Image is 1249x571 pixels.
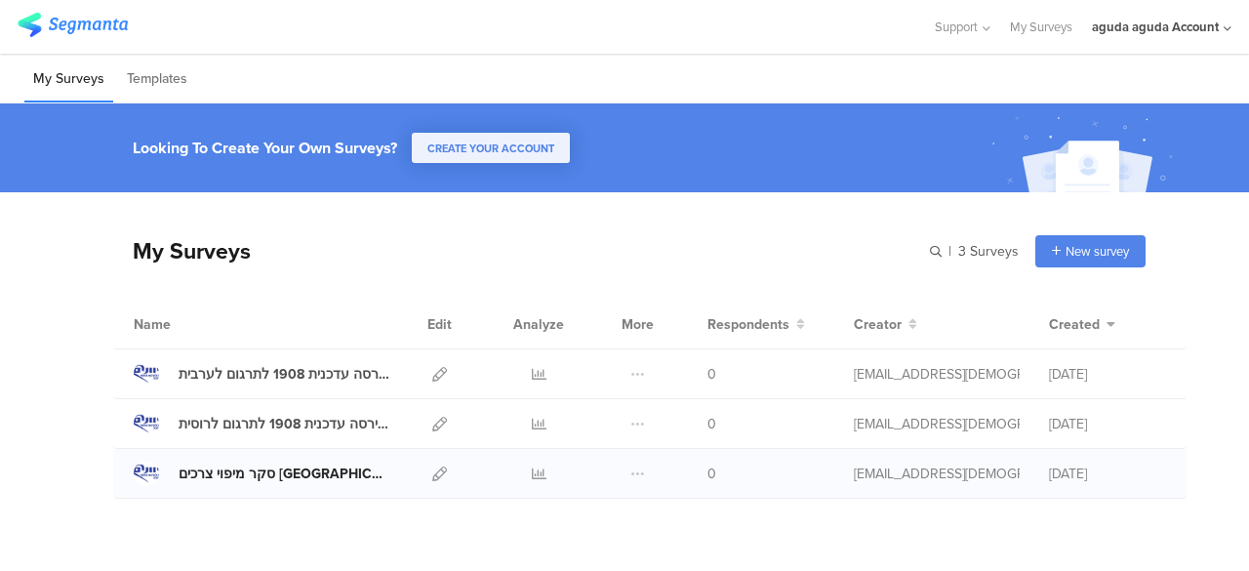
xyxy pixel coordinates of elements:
[854,314,917,335] button: Creator
[958,241,1019,262] span: 3 Surveys
[935,18,978,36] span: Support
[134,314,251,335] div: Name
[854,414,1020,434] div: research@lgbt.org.il
[113,234,251,267] div: My Surveys
[854,314,902,335] span: Creator
[1049,314,1115,335] button: Created
[118,57,196,102] li: Templates
[1049,314,1100,335] span: Created
[617,300,659,348] div: More
[179,464,389,484] div: סקר מיפוי צרכים באר שבע
[707,414,716,434] span: 0
[707,464,716,484] span: 0
[707,314,805,335] button: Respondents
[1092,18,1219,36] div: aguda aguda Account
[946,241,954,262] span: |
[134,411,389,436] a: סקר באר שבע גירסה עדכנית 1908 לתרגום לרוסית
[412,133,570,163] button: CREATE YOUR ACCOUNT
[1049,364,1166,385] div: [DATE]
[509,300,568,348] div: Analyze
[179,364,389,385] div: סקר באר שבע גרסה עדכנית 1908 לתרגום לערבית
[133,137,397,159] div: Looking To Create Your Own Surveys?
[427,141,554,156] span: CREATE YOUR ACCOUNT
[707,364,716,385] span: 0
[854,464,1020,484] div: research@lgbt.org.il
[1049,464,1166,484] div: [DATE]
[854,364,1020,385] div: research@lgbt.org.il
[1066,242,1129,261] span: New survey
[179,414,389,434] div: סקר באר שבע גירסה עדכנית 1908 לתרגום לרוסית
[134,461,389,486] a: סקר מיפוי צרכים [GEOGRAPHIC_DATA]
[134,361,389,387] a: סקר באר שבע גרסה עדכנית 1908 לתרגום לערבית
[24,57,113,102] li: My Surveys
[707,314,789,335] span: Respondents
[1049,414,1166,434] div: [DATE]
[419,300,461,348] div: Edit
[985,109,1186,198] img: create_account_image.svg
[18,13,128,37] img: segmanta logo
